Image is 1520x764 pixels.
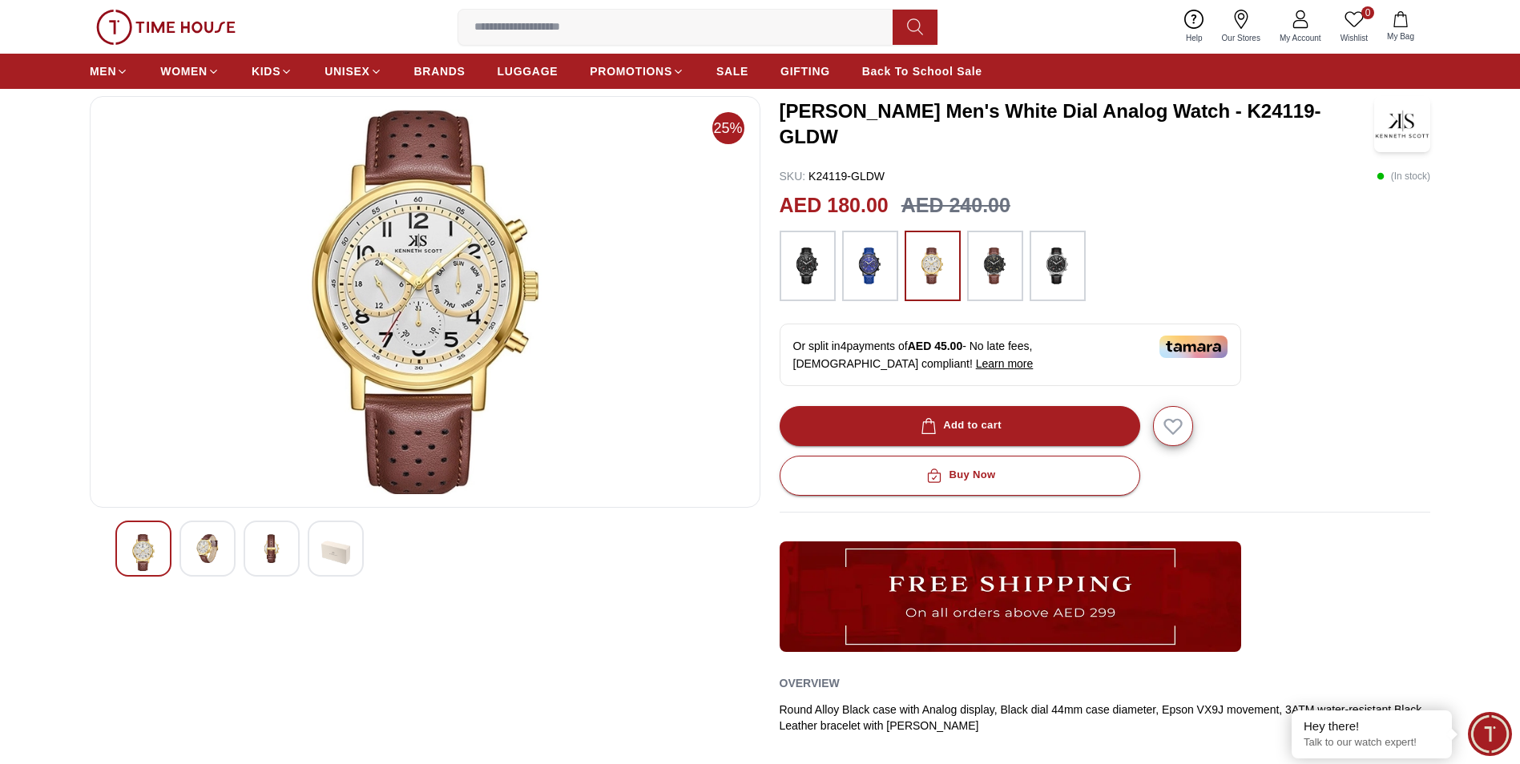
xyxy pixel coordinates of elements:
[129,534,158,571] img: Kenneth Scott Men's Black Dial Analog Watch - K24119-BLBB
[90,63,116,79] span: MEN
[1212,6,1270,47] a: Our Stores
[414,57,466,86] a: BRANDS
[252,63,280,79] span: KIDS
[788,239,828,293] img: ...
[1179,32,1209,44] span: Help
[901,191,1010,221] h3: AED 240.00
[975,239,1015,293] img: ...
[917,416,1002,435] div: Add to cart
[780,541,1241,652] img: ...
[498,57,558,86] a: LUGGAGE
[1176,6,1212,47] a: Help
[850,239,890,293] img: ...
[1304,736,1440,750] p: Talk to our watch expert!
[1304,718,1440,734] div: Hey there!
[414,63,466,79] span: BRANDS
[1361,6,1374,19] span: 0
[1377,168,1430,184] p: ( In stock )
[498,63,558,79] span: LUGGAGE
[913,239,953,293] img: ...
[716,63,748,79] span: SALE
[780,671,840,695] h2: Overview
[325,63,369,79] span: UNISEX
[780,99,1375,150] h3: [PERSON_NAME] Men's White Dial Analog Watch - K24119-GLDW
[780,702,1431,734] div: Round Alloy Black case with Analog display, Black dial 44mm case diameter, Epson VX9J movement, 3...
[1159,336,1228,358] img: Tamara
[1216,32,1267,44] span: Our Stores
[90,57,128,86] a: MEN
[590,63,672,79] span: PROMOTIONS
[780,456,1140,496] button: Buy Now
[780,324,1241,386] div: Or split in 4 payments of - No late fees, [DEMOGRAPHIC_DATA] compliant!
[780,57,830,86] a: GIFTING
[780,406,1140,446] button: Add to cart
[908,340,962,352] span: AED 45.00
[862,63,982,79] span: Back To School Sale
[257,534,286,563] img: Kenneth Scott Men's Black Dial Analog Watch - K24119-BLBB
[1331,6,1377,47] a: 0Wishlist
[160,57,220,86] a: WOMEN
[976,357,1034,370] span: Learn more
[712,112,744,144] span: 25%
[1334,32,1374,44] span: Wishlist
[96,10,236,45] img: ...
[1038,239,1078,293] img: ...
[252,57,292,86] a: KIDS
[780,191,889,221] h2: AED 180.00
[1468,712,1512,756] div: Chat Widget
[780,170,806,183] span: SKU :
[923,466,995,485] div: Buy Now
[780,63,830,79] span: GIFTING
[1273,32,1328,44] span: My Account
[160,63,208,79] span: WOMEN
[193,534,222,563] img: Kenneth Scott Men's Black Dial Analog Watch - K24119-BLBB
[321,534,350,571] img: Kenneth Scott Men's Black Dial Analog Watch - K24119-BLBB
[1374,96,1430,152] img: Kenneth Scott Men's White Dial Analog Watch - K24119-GLDW
[1377,8,1424,46] button: My Bag
[590,57,684,86] a: PROMOTIONS
[325,57,381,86] a: UNISEX
[1381,30,1421,42] span: My Bag
[716,57,748,86] a: SALE
[780,168,885,184] p: K24119-GLDW
[103,110,747,494] img: Kenneth Scott Men's Black Dial Analog Watch - K24119-BLBB
[862,57,982,86] a: Back To School Sale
